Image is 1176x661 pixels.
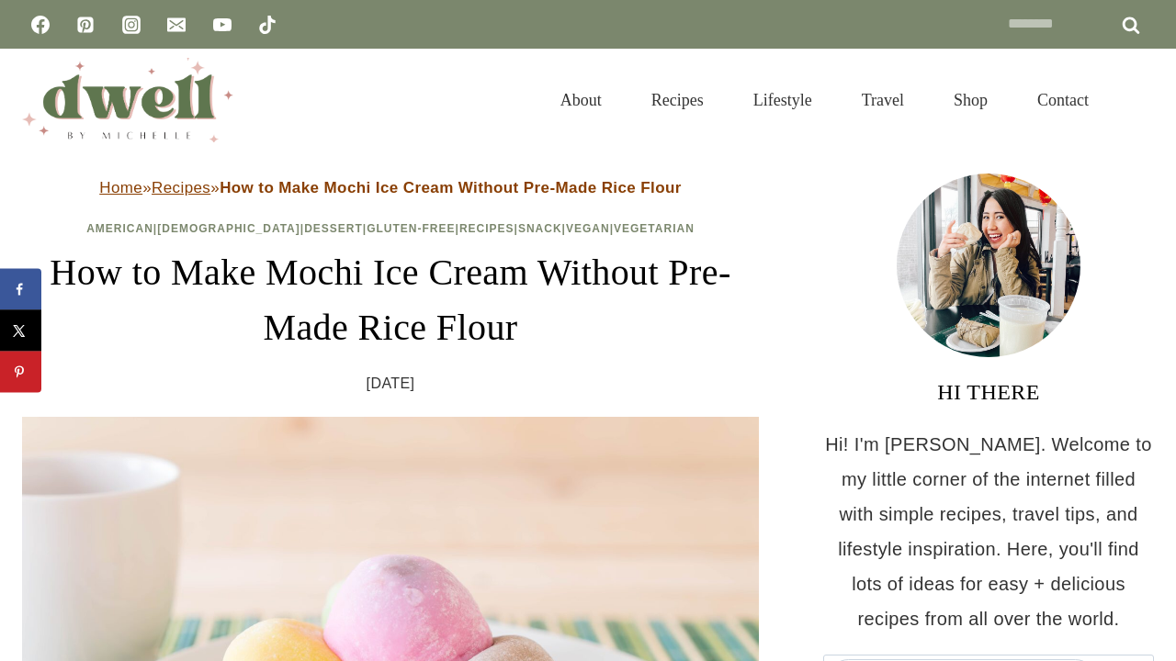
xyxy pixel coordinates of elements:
[304,222,363,235] a: Dessert
[86,222,695,235] span: | | | | | | |
[367,370,415,398] time: [DATE]
[220,179,682,196] strong: How to Make Mochi Ice Cream Without Pre-Made Rice Flour
[22,6,59,43] a: Facebook
[729,68,837,132] a: Lifestyle
[157,222,300,235] a: [DEMOGRAPHIC_DATA]
[152,179,210,196] a: Recipes
[518,222,562,235] a: Snack
[837,68,929,132] a: Travel
[614,222,695,235] a: Vegetarian
[99,179,682,196] span: » »
[86,222,153,235] a: American
[367,222,455,235] a: Gluten-Free
[22,245,759,355] h1: How to Make Mochi Ice Cream Without Pre-Made Rice Flour
[158,6,195,43] a: Email
[823,375,1154,409] h3: HI THERE
[536,68,627,132] a: About
[566,222,610,235] a: Vegan
[1123,84,1154,116] button: View Search Form
[67,6,104,43] a: Pinterest
[823,427,1154,636] p: Hi! I'm [PERSON_NAME]. Welcome to my little corner of the internet filled with simple recipes, tr...
[204,6,241,43] a: YouTube
[627,68,729,132] a: Recipes
[113,6,150,43] a: Instagram
[536,68,1114,132] nav: Primary Navigation
[22,58,233,142] img: DWELL by michelle
[1012,68,1114,132] a: Contact
[249,6,286,43] a: TikTok
[99,179,142,196] a: Home
[459,222,514,235] a: Recipes
[929,68,1012,132] a: Shop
